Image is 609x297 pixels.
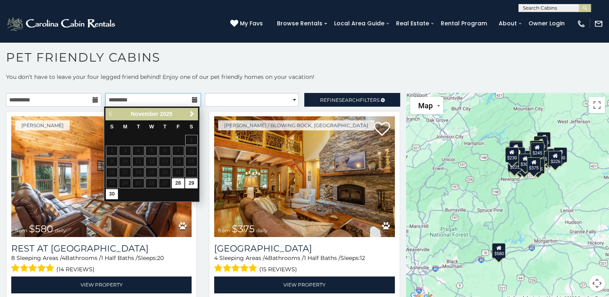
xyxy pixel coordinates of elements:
[509,142,522,157] div: $325
[15,120,70,130] a: [PERSON_NAME]
[531,159,545,174] div: $355
[330,17,388,30] a: Local Area Guide
[531,142,544,158] div: $245
[157,254,164,262] span: 20
[577,19,586,28] img: phone-regular-white.png
[189,111,195,117] span: Next
[320,97,380,103] span: Refine Filters
[507,157,521,173] div: $355
[131,111,158,117] span: November
[534,136,547,151] div: $320
[232,223,255,235] span: $375
[517,158,531,173] div: $345
[62,254,65,262] span: 4
[259,264,297,274] span: (15 reviews)
[214,116,394,237] img: Mountain Song Lodge
[495,17,521,30] a: About
[163,124,167,130] span: Thursday
[509,141,522,157] div: $310
[11,243,192,254] a: Rest at [GEOGRAPHIC_DATA]
[524,17,569,30] a: Owner Login
[594,19,603,28] img: mail-regular-white.png
[553,147,567,163] div: $930
[518,153,532,169] div: $305
[110,124,114,130] span: Sunday
[273,17,326,30] a: Browse Rentals
[149,124,154,130] span: Wednesday
[589,97,605,113] button: Toggle fullscreen view
[214,254,218,262] span: 4
[11,254,192,274] div: Sleeping Areas / Bathrooms / Sleeps:
[543,148,556,163] div: $380
[55,227,66,233] span: daily
[11,116,192,237] a: Rest at Mountain Crest from $580 daily
[187,109,197,119] a: Next
[304,254,341,262] span: 1 Half Baths /
[437,17,491,30] a: Rental Program
[264,254,268,262] span: 4
[230,19,265,28] a: My Favs
[137,124,140,130] span: Tuesday
[214,276,394,293] a: View Property
[392,17,433,30] a: Real Estate
[214,116,394,237] a: Mountain Song Lodge from $375 daily
[214,243,394,254] a: [GEOGRAPHIC_DATA]
[190,124,193,130] span: Saturday
[339,97,360,103] span: Search
[218,227,230,233] span: from
[304,93,400,107] a: RefineSearchFilters
[123,124,128,130] span: Monday
[505,147,518,163] div: $230
[214,254,394,274] div: Sleeping Areas / Bathrooms / Sleeps:
[101,254,138,262] span: 1 Half Baths /
[537,132,551,147] div: $525
[240,19,263,28] span: My Favs
[11,276,192,293] a: View Property
[11,254,15,262] span: 8
[374,121,390,138] a: Add to favorites
[256,227,268,233] span: daily
[509,140,523,156] div: $325
[11,116,192,237] img: Rest at Mountain Crest
[6,16,118,32] img: White-1-2.png
[418,101,433,110] span: Map
[15,227,27,233] span: from
[56,264,95,274] span: (14 reviews)
[185,178,198,188] a: 29
[589,275,605,291] button: Map camera controls
[410,97,443,114] button: Change map style
[106,189,118,199] a: 30
[172,178,184,188] a: 28
[214,243,394,254] h3: Mountain Song Lodge
[29,223,53,235] span: $580
[360,254,365,262] span: 12
[527,157,541,172] div: $375
[160,111,172,117] span: 2025
[177,124,180,130] span: Friday
[530,140,543,155] div: $360
[11,243,192,254] h3: Rest at Mountain Crest
[492,243,506,258] div: $580
[548,151,562,166] div: $226
[508,157,521,172] div: $225
[218,120,374,130] a: [PERSON_NAME] / Blowing Rock, [GEOGRAPHIC_DATA]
